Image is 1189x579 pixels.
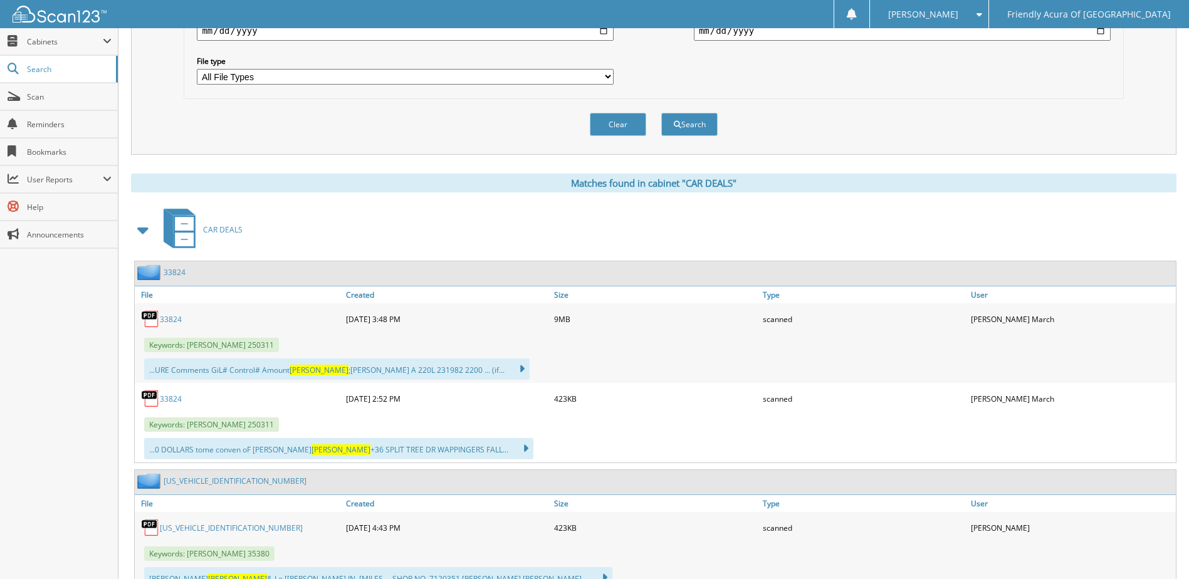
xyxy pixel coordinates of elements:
[760,515,968,540] div: scanned
[968,286,1176,303] a: User
[694,21,1111,41] input: end
[1007,11,1171,18] span: Friendly Acura Of [GEOGRAPHIC_DATA]
[164,267,186,278] a: 33824
[160,314,182,325] a: 33824
[141,518,160,537] img: PDF.png
[164,476,306,486] a: [US_VEHICLE_IDENTIFICATION_NUMBER]
[760,306,968,331] div: scanned
[137,264,164,280] img: folder2.png
[13,6,107,23] img: scan123-logo-white.svg
[156,205,243,254] a: CAR DEALS
[343,495,551,512] a: Created
[968,495,1176,512] a: User
[27,147,112,157] span: Bookmarks
[27,202,112,212] span: Help
[135,495,343,512] a: File
[343,306,551,331] div: [DATE] 3:48 PM
[968,515,1176,540] div: [PERSON_NAME]
[888,11,958,18] span: [PERSON_NAME]
[312,444,370,455] span: [PERSON_NAME]
[144,546,275,561] span: Keywords: [PERSON_NAME] 35380
[137,473,164,489] img: folder2.png
[160,394,182,404] a: 33824
[160,523,303,533] a: [US_VEHICLE_IDENTIFICATION_NUMBER]
[197,56,614,66] label: File type
[343,286,551,303] a: Created
[135,286,343,303] a: File
[661,113,718,136] button: Search
[760,286,968,303] a: Type
[197,21,614,41] input: start
[760,386,968,411] div: scanned
[203,224,243,235] span: CAR DEALS
[551,286,759,303] a: Size
[27,36,103,47] span: Cabinets
[27,174,103,185] span: User Reports
[141,389,160,408] img: PDF.png
[551,495,759,512] a: Size
[968,306,1176,331] div: [PERSON_NAME] March
[551,306,759,331] div: 9MB
[144,358,530,380] div: ...URE Comments GiL# Control# Amount ;[PERSON_NAME] A 220L 231982 2200 ... (if...
[131,174,1176,192] div: Matches found in cabinet "CAR DEALS"
[144,438,533,459] div: ...0 DOLLARS tome conven oF [PERSON_NAME] +36 SPLIT TREE DR WAPPINGERS FALL...
[27,64,110,75] span: Search
[760,495,968,512] a: Type
[290,365,348,375] span: [PERSON_NAME]
[27,91,112,102] span: Scan
[590,113,646,136] button: Clear
[343,386,551,411] div: [DATE] 2:52 PM
[144,417,279,432] span: Keywords: [PERSON_NAME] 250311
[551,515,759,540] div: 423KB
[1126,519,1189,579] iframe: Chat Widget
[968,386,1176,411] div: [PERSON_NAME] March
[141,310,160,328] img: PDF.png
[343,515,551,540] div: [DATE] 4:43 PM
[551,386,759,411] div: 423KB
[27,119,112,130] span: Reminders
[27,229,112,240] span: Announcements
[144,338,279,352] span: Keywords: [PERSON_NAME] 250311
